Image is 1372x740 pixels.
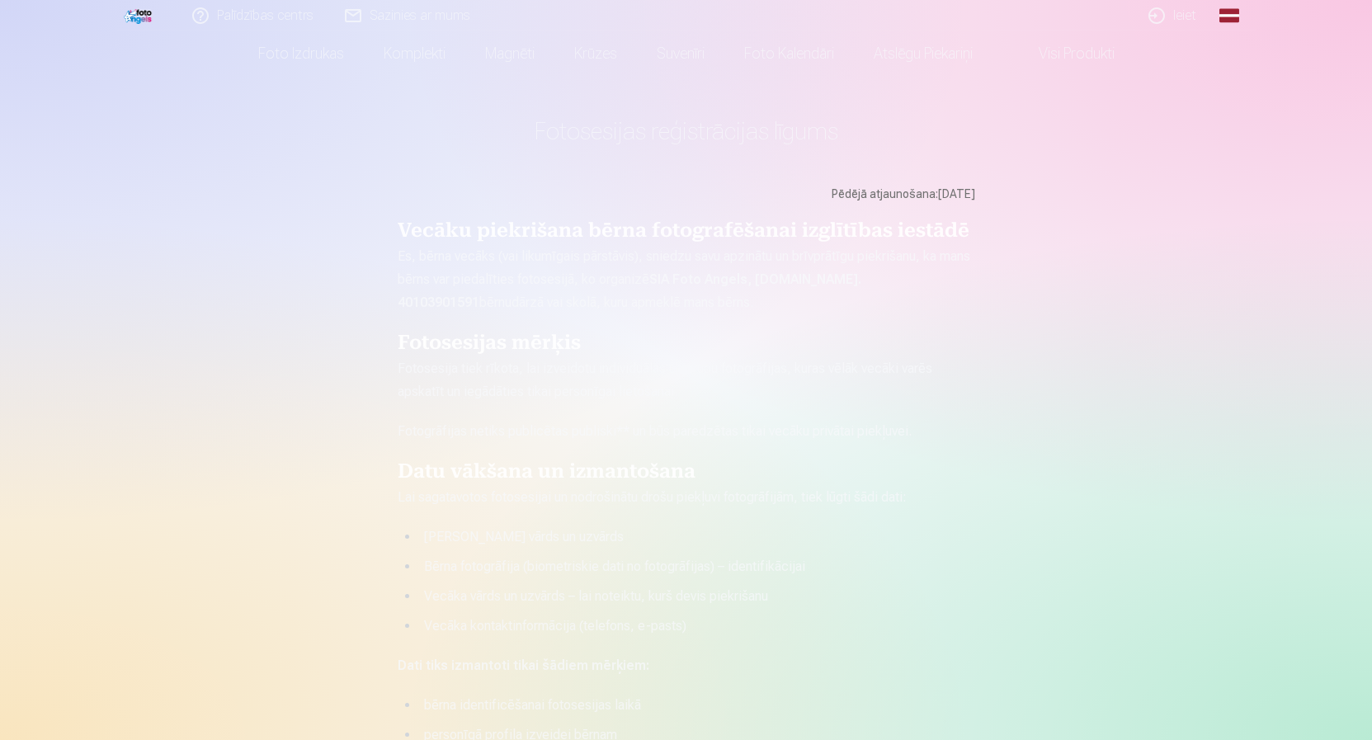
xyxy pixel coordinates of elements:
[419,585,975,608] li: Vecāka vārds un uzvārds – lai noteiktu, kurš devis piekrišanu
[398,219,975,245] h2: Vecāku piekrišana bērna fotografēšanai izglītības iestādē
[465,31,554,77] a: Magnēti
[554,31,637,77] a: Krūzes
[398,357,975,403] p: Fotosesija tiek rīkota, lai izveidotu individuālas un grupu fotogrāfijas, kuras vēlāk vecāki varē...
[419,694,975,717] li: bērna identificēšanai fotosesijas laikā
[398,116,975,146] h1: Fotosesijas reģistrācijas līgums
[637,31,724,77] a: Suvenīri
[398,186,975,202] div: Pēdējā atjaunošana : [DATE]
[724,31,854,77] a: Foto kalendāri
[419,615,975,638] li: Vecāka kontaktinformācija (telefons, e-pasts)
[419,526,975,549] li: [PERSON_NAME] vārds un uzvārds
[419,555,975,578] li: Bērna fotogrāfija (biometriskie dati no fotogrāfijas) – identifikācijai
[238,31,364,77] a: Foto izdrukas
[398,486,975,509] p: Lai sagatavotos fotosesijai un nodrošinātu drošu piekļuvi fotogrāfijām, tiek lūgti šādi dati:
[364,31,465,77] a: Komplekti
[854,31,992,77] a: Atslēgu piekariņi
[992,31,1134,77] a: Visi produkti
[398,245,975,314] p: Es, bērna vecāks (vai likumīgais pārstāvis), sniedzu savu apzinātu un brīvprātīgu piekrišanu, ka ...
[398,460,975,486] h2: Datu vākšana un izmantošana
[398,331,975,357] h2: Fotosesijas mērķis
[124,7,155,24] img: /fa1
[398,658,649,673] strong: Dati tiks izmantoti tikai šādiem mērķiem:
[398,420,975,443] p: Fotogrāfijas netiks publicētas publiski** un būs paredzētas tikai vecāku privātai piekļuvei.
